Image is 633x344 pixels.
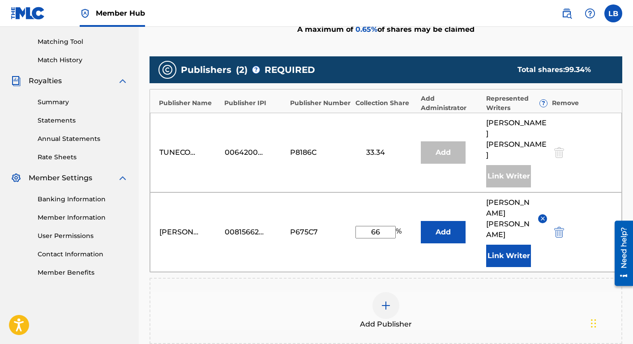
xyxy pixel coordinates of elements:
[29,173,92,183] span: Member Settings
[38,268,128,277] a: Member Benefits
[38,153,128,162] a: Rate Sheets
[181,63,231,76] span: Publishers
[236,63,248,76] span: ( 2 )
[552,98,613,108] div: Remove
[518,64,604,75] div: Total shares:
[29,76,62,86] span: Royalties
[150,7,622,52] div: A maximum of of shares may be claimed
[117,76,128,86] img: expand
[381,300,391,311] img: add
[421,94,482,113] div: Add Administrator
[486,118,547,161] span: [PERSON_NAME] [PERSON_NAME]
[162,64,173,75] img: publishers
[588,301,633,344] iframe: Chat Widget
[96,8,145,18] span: Member Hub
[486,245,531,267] button: Link Writer
[604,4,622,22] div: User Menu
[159,98,220,108] div: Publisher Name
[540,100,547,107] span: ?
[585,8,595,19] img: help
[355,98,416,108] div: Collection Share
[117,173,128,183] img: expand
[558,4,576,22] a: Public Search
[38,98,128,107] a: Summary
[581,4,599,22] div: Help
[38,250,128,259] a: Contact Information
[11,76,21,86] img: Royalties
[486,94,547,113] div: Represented Writers
[224,98,285,108] div: Publisher IPI
[38,231,128,241] a: User Permissions
[565,65,591,74] span: 99.34 %
[265,63,315,76] span: REQUIRED
[355,25,377,34] span: 0.65 %
[38,195,128,204] a: Banking Information
[561,8,572,19] img: search
[554,227,564,238] img: 12a2ab48e56ec057fbd8.svg
[396,226,404,238] span: %
[290,98,351,108] div: Publisher Number
[252,66,260,73] span: ?
[486,197,531,240] span: [PERSON_NAME] [PERSON_NAME]
[591,310,596,337] div: Drag
[11,7,45,20] img: MLC Logo
[539,215,546,222] img: remove-from-list-button
[80,8,90,19] img: Top Rightsholder
[38,55,128,65] a: Match History
[38,37,128,47] a: Matching Tool
[421,221,466,243] button: Add
[360,319,412,330] span: Add Publisher
[38,213,128,222] a: Member Information
[608,217,633,289] iframe: Resource Center
[38,134,128,144] a: Annual Statements
[38,116,128,125] a: Statements
[11,173,21,183] img: Member Settings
